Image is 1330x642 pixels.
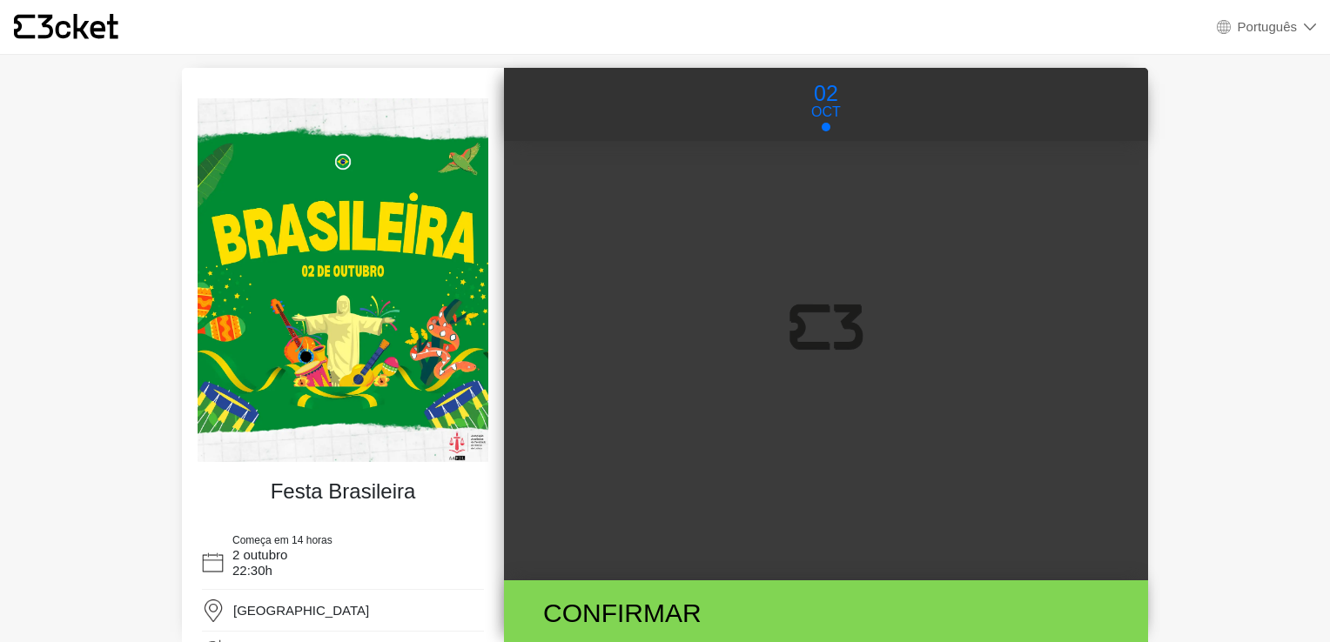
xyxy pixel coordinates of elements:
g: {' '} [14,15,35,39]
div: Confirmar [530,593,924,632]
button: 02 Oct [793,77,859,132]
span: [GEOGRAPHIC_DATA] [233,603,369,618]
p: Oct [811,102,841,123]
span: 2 outubro 22:30h [232,547,287,578]
span: Começa em 14 horas [232,534,332,546]
p: 02 [811,77,841,110]
img: 96531dda3d634d17aea5d9ed72761847.webp [198,98,488,462]
h4: Festa Brasileira [206,479,480,505]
